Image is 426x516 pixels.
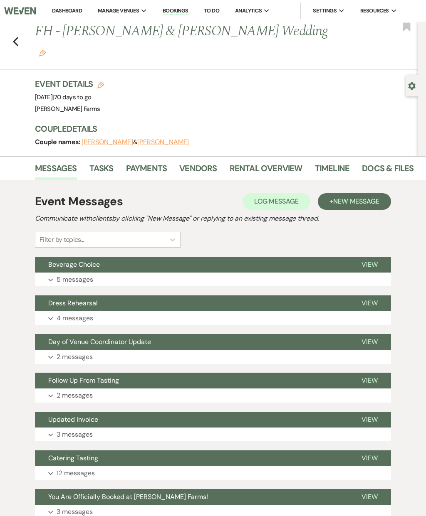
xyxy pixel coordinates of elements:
[408,81,416,89] button: Open lead details
[35,123,409,135] h3: Couple Details
[204,7,219,14] a: To Do
[35,78,104,90] h3: Event Details
[82,138,189,146] span: &
[137,139,189,145] button: [PERSON_NAME]
[348,450,391,466] button: View
[348,295,391,311] button: View
[243,193,310,210] button: Log Message
[57,390,93,401] p: 2 messages
[48,415,98,424] span: Updated Invoice
[35,138,82,146] span: Couple names:
[57,468,95,479] p: 12 messages
[35,273,391,287] button: 5 messages
[48,492,208,501] span: You Are Officially Booked at [PERSON_NAME] Farms!
[318,193,391,210] button: +New Message
[35,105,100,113] span: [PERSON_NAME] Farms
[333,197,379,206] span: New Message
[35,412,348,428] button: Updated Invoice
[57,313,93,324] p: 4 messages
[362,415,378,424] span: View
[48,260,100,269] span: Beverage Choice
[362,376,378,385] span: View
[35,22,338,61] h1: FH - [PERSON_NAME] & [PERSON_NAME] Wedding
[52,7,82,14] a: Dashboard
[57,429,93,440] p: 3 messages
[48,454,98,462] span: Catering Tasting
[35,373,348,388] button: Follow Up From Tasting
[126,162,167,180] a: Payments
[313,7,337,15] span: Settings
[57,351,93,362] p: 2 messages
[54,93,92,101] span: 70 days to go
[48,376,119,385] span: Follow Up From Tasting
[362,454,378,462] span: View
[35,388,391,403] button: 2 messages
[35,257,348,273] button: Beverage Choice
[48,337,151,346] span: Day of Venue Coordinator Update
[35,295,348,311] button: Dress Rehearsal
[362,260,378,269] span: View
[52,93,91,101] span: |
[362,492,378,501] span: View
[35,193,123,210] h1: Event Messages
[35,334,348,350] button: Day of Venue Coordinator Update
[362,162,414,180] a: Docs & Files
[35,93,91,101] span: [DATE]
[348,489,391,505] button: View
[39,49,46,57] button: Edit
[348,257,391,273] button: View
[35,350,391,364] button: 2 messages
[35,162,77,180] a: Messages
[35,450,348,466] button: Catering Tasting
[348,412,391,428] button: View
[35,311,391,325] button: 4 messages
[35,214,391,224] h2: Communicate with clients by clicking "New Message" or replying to an existing message thread.
[48,299,98,307] span: Dress Rehearsal
[360,7,389,15] span: Resources
[35,466,391,480] button: 12 messages
[57,274,93,285] p: 5 messages
[40,235,84,245] div: Filter by topics...
[179,162,217,180] a: Vendors
[82,139,133,145] button: [PERSON_NAME]
[35,428,391,442] button: 3 messages
[35,489,348,505] button: You Are Officially Booked at [PERSON_NAME] Farms!
[254,197,299,206] span: Log Message
[348,334,391,350] button: View
[362,337,378,346] span: View
[348,373,391,388] button: View
[315,162,350,180] a: Timeline
[4,2,36,20] img: Weven Logo
[98,7,139,15] span: Manage Venues
[235,7,262,15] span: Analytics
[89,162,114,180] a: Tasks
[362,299,378,307] span: View
[230,162,302,180] a: Rental Overview
[163,7,188,15] a: Bookings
